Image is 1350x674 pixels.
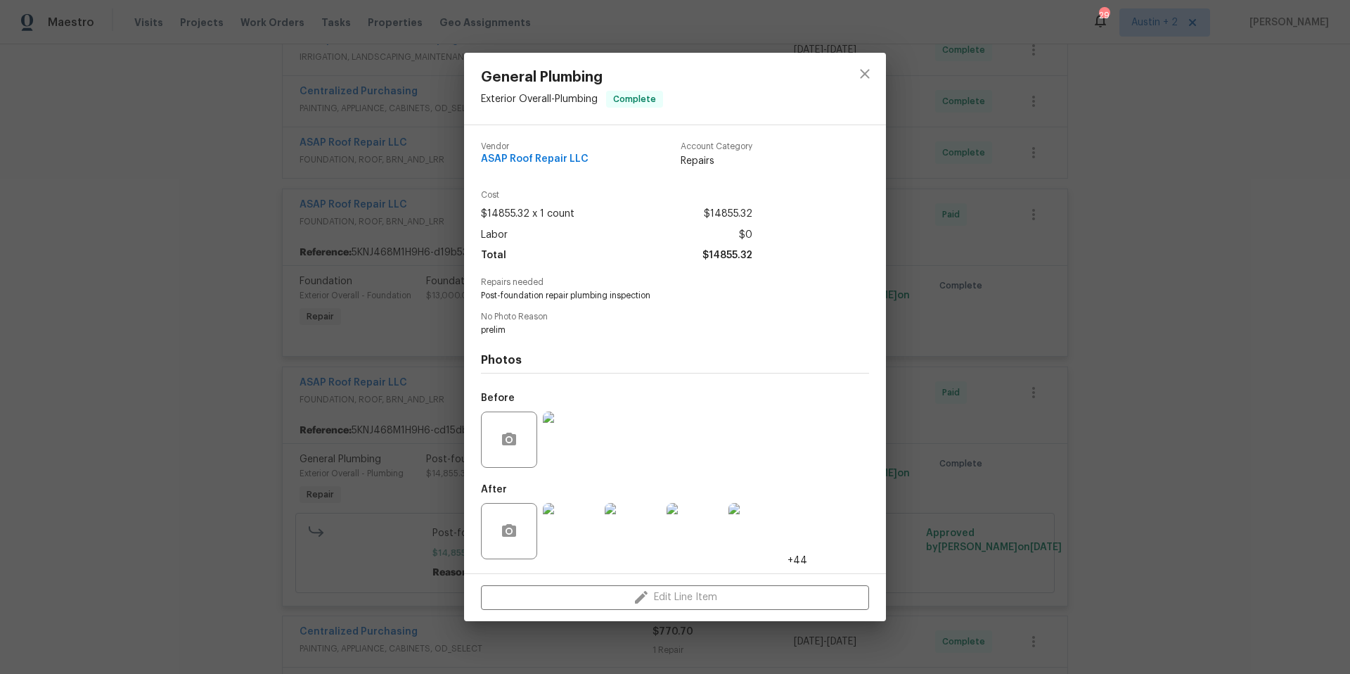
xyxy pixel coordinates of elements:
span: $14855.32 [702,246,752,266]
span: Account Category [681,142,752,151]
span: $14855.32 [704,204,752,224]
span: Total [481,246,506,266]
span: ASAP Roof Repair LLC [481,154,589,165]
span: Labor [481,225,508,246]
span: +44 [787,554,807,568]
div: 29 [1099,8,1109,23]
span: No Photo Reason [481,312,869,322]
h4: Photos [481,353,869,367]
span: Repairs needed [481,278,869,287]
button: close [848,57,882,91]
span: Post-foundation repair plumbing inspection [481,290,830,302]
span: $14855.32 x 1 count [481,204,574,224]
span: Vendor [481,142,589,151]
span: General Plumbing [481,70,663,85]
span: Complete [607,92,662,106]
span: prelim [481,324,830,336]
h5: After [481,485,507,495]
span: Cost [481,191,752,200]
span: $0 [739,225,752,246]
h5: Before [481,393,515,403]
span: Repairs [681,154,752,168]
span: Exterior Overall - Plumbing [481,94,598,104]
